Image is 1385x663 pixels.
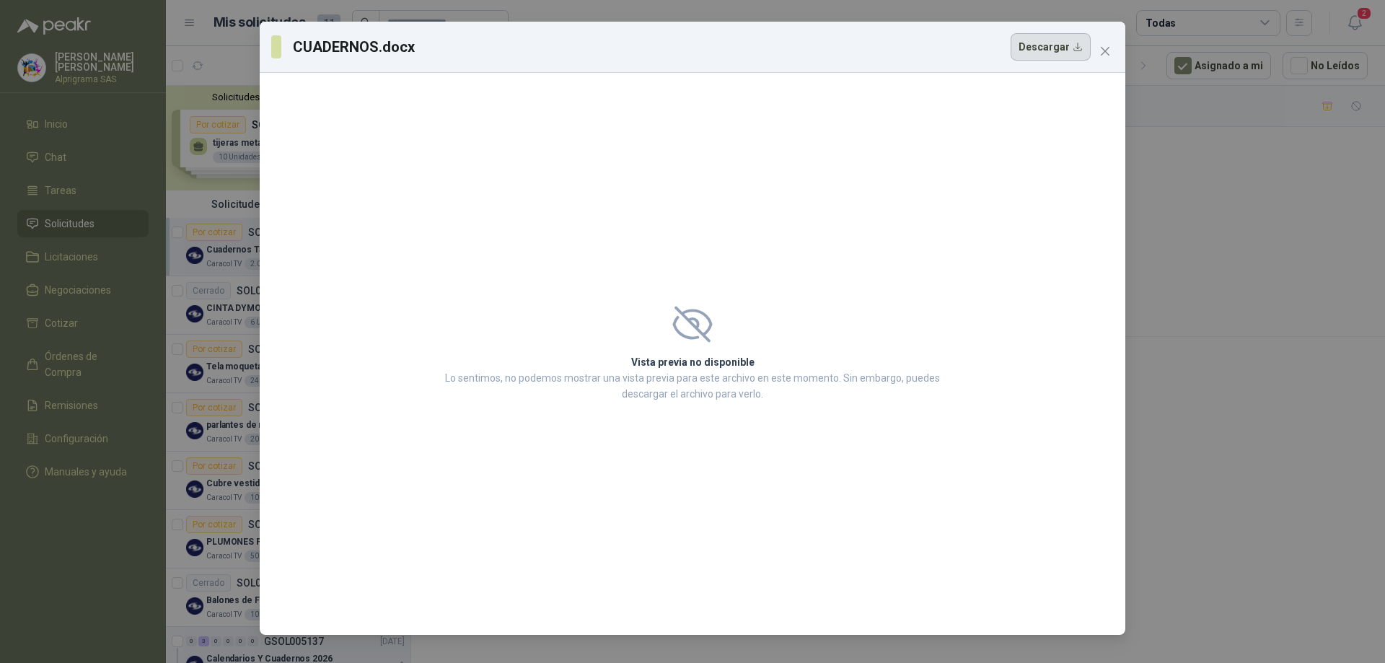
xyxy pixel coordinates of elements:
button: Close [1094,40,1117,63]
p: Lo sentimos, no podemos mostrar una vista previa para este archivo en este momento. Sin embargo, ... [441,370,944,402]
button: Descargar [1011,33,1091,61]
span: close [1099,45,1111,57]
h3: CUADERNOS.docx [293,36,416,58]
h2: Vista previa no disponible [441,354,944,370]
